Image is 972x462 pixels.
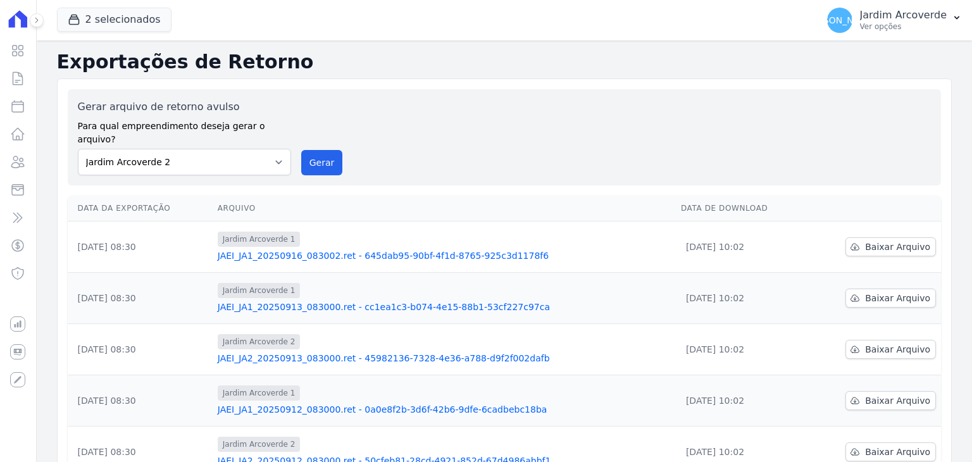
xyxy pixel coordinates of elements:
[845,391,936,410] a: Baixar Arquivo
[218,352,671,365] a: JAEI_JA2_20250913_083000.ret - 45982136-7328-4e36-a788-d9f2f002dafb
[860,22,947,32] p: Ver opções
[865,343,930,356] span: Baixar Arquivo
[845,237,936,256] a: Baixar Arquivo
[218,334,301,349] span: Jardim Arcoverde 2
[676,273,806,324] td: [DATE] 10:02
[218,301,671,313] a: JAEI_JA1_20250913_083000.ret - cc1ea1c3-b074-4e15-88b1-53cf227c97ca
[676,324,806,375] td: [DATE] 10:02
[865,240,930,253] span: Baixar Arquivo
[218,232,301,247] span: Jardim Arcoverde 1
[78,115,291,146] label: Para qual empreendimento deseja gerar o arquivo?
[865,292,930,304] span: Baixar Arquivo
[676,222,806,273] td: [DATE] 10:02
[213,196,676,222] th: Arquivo
[865,394,930,407] span: Baixar Arquivo
[57,51,952,73] h2: Exportações de Retorno
[218,403,671,416] a: JAEI_JA1_20250912_083000.ret - 0a0e8f2b-3d6f-42b6-9dfe-6cadbebc18ba
[218,437,301,452] span: Jardim Arcoverde 2
[817,3,972,38] button: [PERSON_NAME] Jardim Arcoverde Ver opções
[68,324,213,375] td: [DATE] 08:30
[845,442,936,461] a: Baixar Arquivo
[218,249,671,262] a: JAEI_JA1_20250916_083002.ret - 645dab95-90bf-4f1d-8765-925c3d1178f6
[845,340,936,359] a: Baixar Arquivo
[845,289,936,308] a: Baixar Arquivo
[802,16,876,25] span: [PERSON_NAME]
[865,446,930,458] span: Baixar Arquivo
[301,150,343,175] button: Gerar
[78,99,291,115] label: Gerar arquivo de retorno avulso
[68,196,213,222] th: Data da Exportação
[68,375,213,427] td: [DATE] 08:30
[68,273,213,324] td: [DATE] 08:30
[218,283,301,298] span: Jardim Arcoverde 1
[860,9,947,22] p: Jardim Arcoverde
[57,8,171,32] button: 2 selecionados
[676,375,806,427] td: [DATE] 10:02
[68,222,213,273] td: [DATE] 08:30
[676,196,806,222] th: Data de Download
[218,385,301,401] span: Jardim Arcoverde 1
